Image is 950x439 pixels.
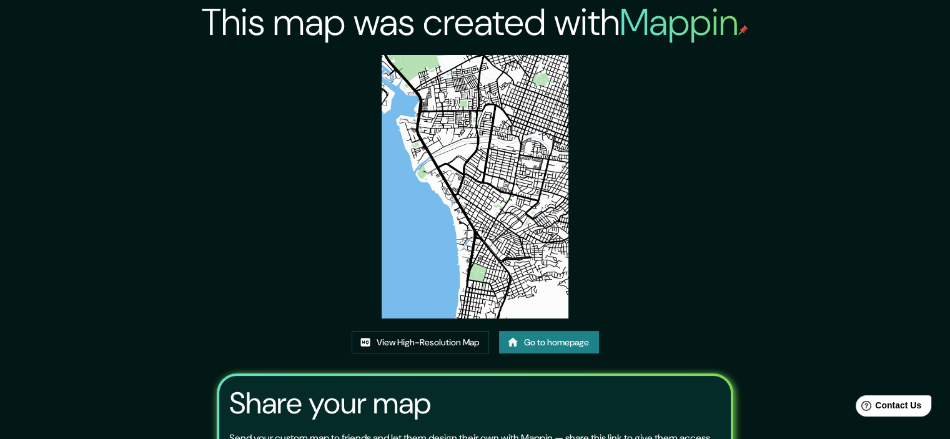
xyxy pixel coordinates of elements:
[499,331,599,354] a: Go to homepage
[738,25,748,35] img: mappin-pin
[229,386,431,421] h3: Share your map
[352,331,489,354] a: View High-Resolution Map
[382,55,568,318] img: created-map
[839,390,936,425] iframe: Help widget launcher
